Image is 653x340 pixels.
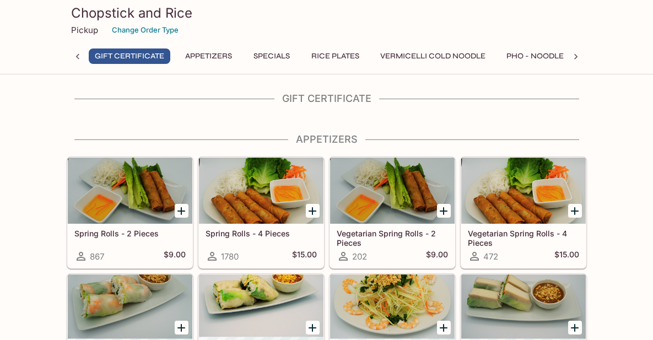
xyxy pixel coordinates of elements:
button: Add Vegetarian Spring Rolls - 4 Pieces [568,204,582,218]
button: Pho - Noodle Soup [500,48,593,64]
button: Specials [247,48,296,64]
h5: $15.00 [554,250,579,263]
h5: $9.00 [164,250,186,263]
button: Rice Plates [305,48,365,64]
div: Vegetarian Spring Rolls - 2 Pieces [330,158,455,224]
h5: Vegetarian Spring Rolls - 4 Pieces [468,229,579,247]
h5: Spring Rolls - 4 Pieces [206,229,317,238]
span: 1780 [221,251,239,262]
div: Spring Rolls - 4 Pieces [199,158,323,224]
h4: Gift Certificate [67,93,587,105]
span: 867 [90,251,104,262]
button: Add Papaya Salad [437,321,451,334]
h3: Chopstick and Rice [71,4,582,21]
a: Vegetarian Spring Rolls - 2 Pieces202$9.00 [330,157,455,268]
h5: Vegetarian Spring Rolls - 2 Pieces [337,229,448,247]
button: Vermicelli Cold Noodle [374,48,492,64]
a: Vegetarian Spring Rolls - 4 Pieces472$15.00 [461,157,586,268]
div: Spring Rolls - 2 Pieces [68,158,192,224]
span: 472 [483,251,498,262]
button: Add Fall Rolls (Shredded Chicken) [306,321,320,334]
button: Add Vegetarian Spring Rolls - 2 Pieces [437,204,451,218]
a: Spring Rolls - 4 Pieces1780$15.00 [198,157,324,268]
p: Pickup [71,25,98,35]
h4: Appetizers [67,133,587,145]
div: Vegetarian Spring Rolls - 4 Pieces [461,158,586,224]
button: Add Summer Rolls (Shrimp) [175,321,188,334]
button: Appetizers [179,48,238,64]
button: Change Order Type [107,21,184,39]
button: Gift Certificate [89,48,170,64]
a: Spring Rolls - 2 Pieces867$9.00 [67,157,193,268]
button: Add Spring Rolls - 4 Pieces [306,204,320,218]
span: 202 [352,251,367,262]
h5: $15.00 [292,250,317,263]
button: Add Spring Rolls - 2 Pieces [175,204,188,218]
button: Add Winter Rolls (Tofu) [568,321,582,334]
h5: $9.00 [426,250,448,263]
h5: Spring Rolls - 2 Pieces [74,229,186,238]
